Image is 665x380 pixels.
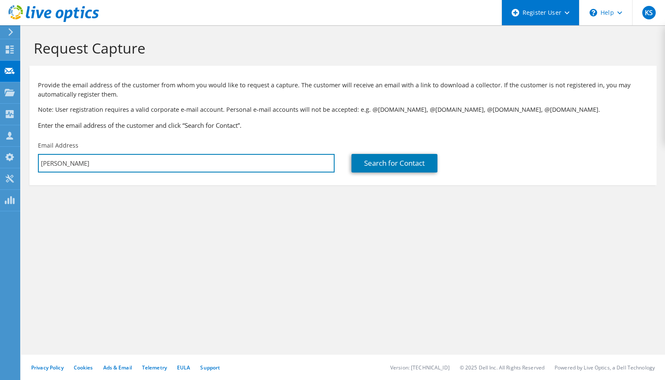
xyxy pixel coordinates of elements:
h1: Request Capture [34,39,648,57]
li: Powered by Live Optics, a Dell Technology [555,364,655,371]
a: Cookies [74,364,93,371]
span: KS [642,6,656,19]
label: Email Address [38,141,78,150]
a: Support [200,364,220,371]
li: Version: [TECHNICAL_ID] [390,364,450,371]
h3: Enter the email address of the customer and click “Search for Contact”. [38,121,648,130]
a: Privacy Policy [31,364,64,371]
a: EULA [177,364,190,371]
p: Provide the email address of the customer from whom you would like to request a capture. The cust... [38,81,648,99]
a: Telemetry [142,364,167,371]
svg: \n [590,9,597,16]
a: Search for Contact [351,154,437,172]
li: © 2025 Dell Inc. All Rights Reserved [460,364,544,371]
p: Note: User registration requires a valid corporate e-mail account. Personal e-mail accounts will ... [38,105,648,114]
a: Ads & Email [103,364,132,371]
